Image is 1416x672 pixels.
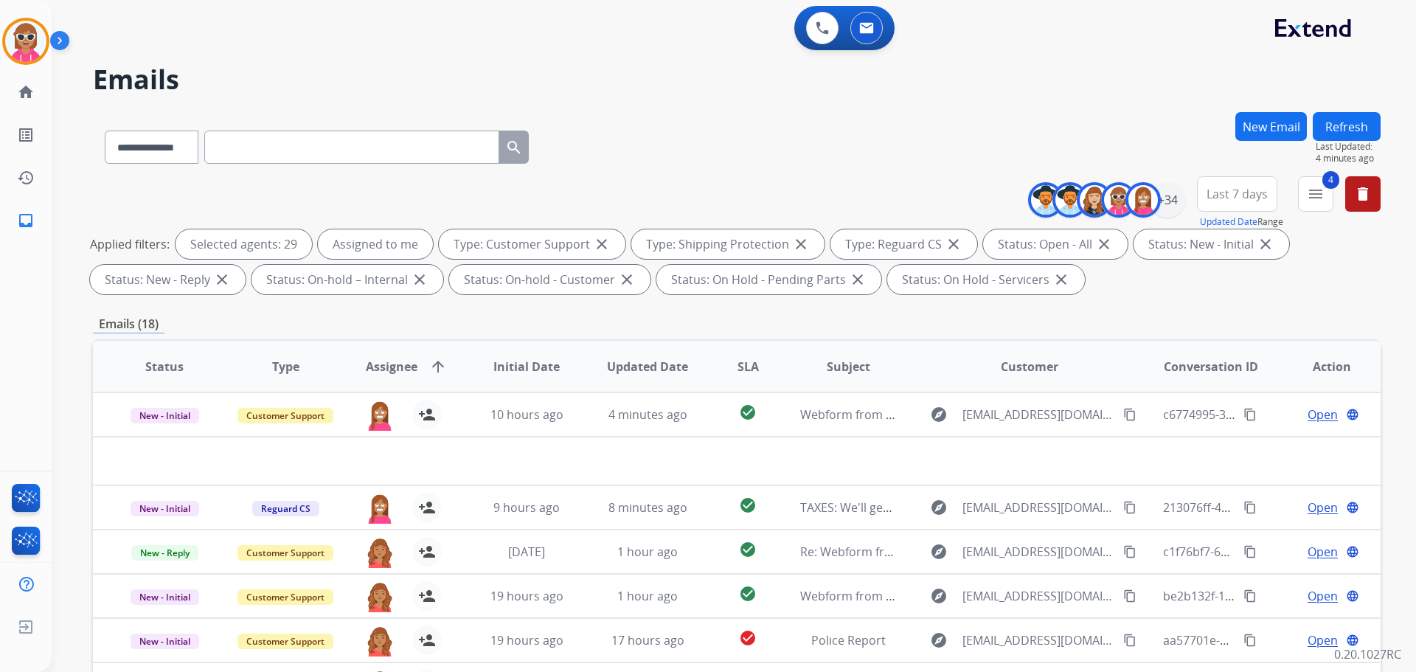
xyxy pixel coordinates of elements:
[1308,587,1338,605] span: Open
[439,229,625,259] div: Type: Customer Support
[490,588,563,604] span: 19 hours ago
[1346,589,1359,603] mat-icon: language
[737,358,759,375] span: SLA
[1123,408,1136,421] mat-icon: content_copy
[1346,634,1359,647] mat-icon: language
[1123,545,1136,558] mat-icon: content_copy
[962,543,1114,561] span: [EMAIL_ADDRESS][DOMAIN_NAME]
[739,541,757,558] mat-icon: check_circle
[17,169,35,187] mat-icon: history
[849,271,867,288] mat-icon: close
[418,406,436,423] mat-icon: person_add
[1197,176,1277,212] button: Last 7 days
[930,406,948,423] mat-icon: explore
[508,544,545,560] span: [DATE]
[617,544,678,560] span: 1 hour ago
[800,406,1134,423] span: Webform from [EMAIL_ADDRESS][DOMAIN_NAME] on [DATE]
[1095,235,1113,253] mat-icon: close
[93,65,1381,94] h2: Emails
[237,634,333,649] span: Customer Support
[365,581,395,612] img: agent-avatar
[418,587,436,605] mat-icon: person_add
[631,229,825,259] div: Type: Shipping Protection
[1123,634,1136,647] mat-icon: content_copy
[1001,358,1058,375] span: Customer
[131,589,199,605] span: New - Initial
[1307,185,1325,203] mat-icon: menu
[90,265,246,294] div: Status: New - Reply
[739,585,757,603] mat-icon: check_circle
[318,229,433,259] div: Assigned to me
[1243,501,1257,514] mat-icon: content_copy
[1346,408,1359,421] mat-icon: language
[365,537,395,568] img: agent-avatar
[1163,632,1391,648] span: aa57701e-e686-4525-9953-7a786776b259
[1235,112,1307,141] button: New Email
[827,358,870,375] span: Subject
[656,265,881,294] div: Status: On Hold - Pending Parts
[493,499,560,516] span: 9 hours ago
[251,265,443,294] div: Status: On-hold – Internal
[800,588,1134,604] span: Webform from [EMAIL_ADDRESS][DOMAIN_NAME] on [DATE]
[962,406,1114,423] span: [EMAIL_ADDRESS][DOMAIN_NAME]
[1243,589,1257,603] mat-icon: content_copy
[1163,406,1389,423] span: c6774995-3da1-49ee-81e4-a9034495dfb1
[930,499,948,516] mat-icon: explore
[17,212,35,229] mat-icon: inbox
[1207,191,1268,197] span: Last 7 days
[252,501,319,516] span: Reguard CS
[237,545,333,561] span: Customer Support
[490,632,563,648] span: 19 hours ago
[1316,153,1381,164] span: 4 minutes ago
[5,21,46,62] img: avatar
[505,139,523,156] mat-icon: search
[490,406,563,423] span: 10 hours ago
[237,589,333,605] span: Customer Support
[1298,176,1333,212] button: 4
[1260,341,1381,392] th: Action
[739,403,757,421] mat-icon: check_circle
[739,629,757,647] mat-icon: check_circle
[1150,182,1185,218] div: +34
[176,229,312,259] div: Selected agents: 29
[411,271,428,288] mat-icon: close
[800,544,1154,560] span: Re: Webform from [EMAIL_ADDRESS][DOMAIN_NAME] on [DATE]
[131,634,199,649] span: New - Initial
[131,501,199,516] span: New - Initial
[418,499,436,516] mat-icon: person_add
[1123,589,1136,603] mat-icon: content_copy
[607,358,688,375] span: Updated Date
[792,235,810,253] mat-icon: close
[1134,229,1289,259] div: Status: New - Initial
[945,235,962,253] mat-icon: close
[213,271,231,288] mat-icon: close
[131,408,199,423] span: New - Initial
[365,626,395,657] img: agent-avatar
[1163,544,1375,560] span: c1f76bf7-6689-4aa7-bc5f-f248f7932543
[272,358,299,375] span: Type
[1346,545,1359,558] mat-icon: language
[618,271,636,288] mat-icon: close
[1308,543,1338,561] span: Open
[1243,545,1257,558] mat-icon: content_copy
[811,632,886,648] span: Police Report
[366,358,417,375] span: Assignee
[17,83,35,101] mat-icon: home
[930,543,948,561] mat-icon: explore
[983,229,1128,259] div: Status: Open - All
[93,315,164,333] p: Emails (18)
[1200,216,1257,228] button: Updated Date
[365,493,395,524] img: agent-avatar
[1354,185,1372,203] mat-icon: delete
[1308,406,1338,423] span: Open
[930,631,948,649] mat-icon: explore
[365,400,395,431] img: agent-avatar
[739,496,757,514] mat-icon: check_circle
[1243,408,1257,421] mat-icon: content_copy
[962,587,1114,605] span: [EMAIL_ADDRESS][DOMAIN_NAME]
[1164,358,1258,375] span: Conversation ID
[449,265,650,294] div: Status: On-hold - Customer
[800,499,1077,516] span: TAXES: We'll get your receipts + invoices ready! ✨
[493,358,560,375] span: Initial Date
[418,543,436,561] mat-icon: person_add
